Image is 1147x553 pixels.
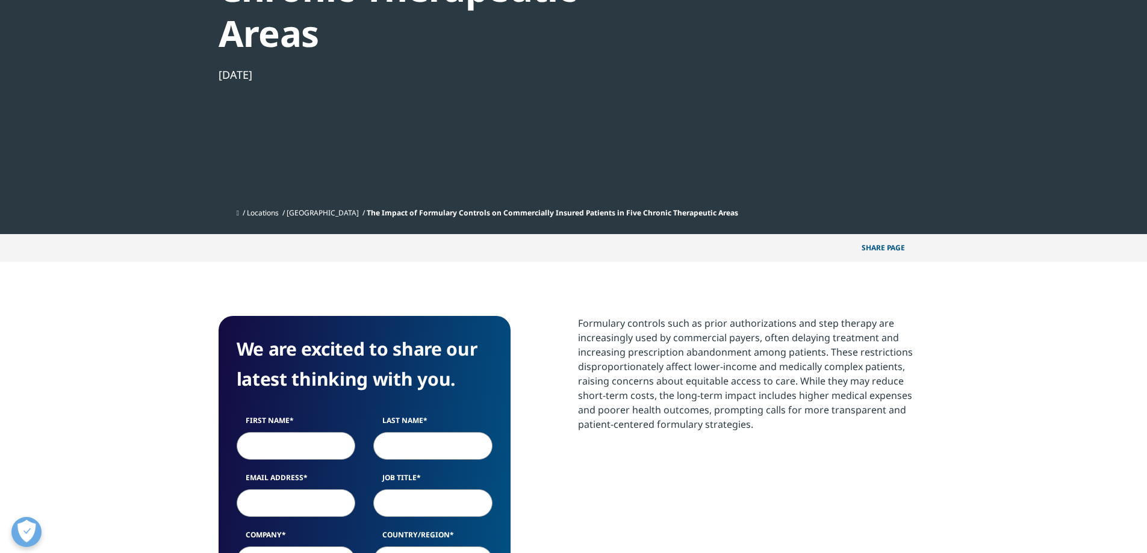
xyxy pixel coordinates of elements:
label: Country/Region [373,530,493,546]
label: Company [237,530,356,546]
p: Share PAGE [853,234,929,262]
div: [DATE] [219,67,632,82]
label: Email Address [237,472,356,489]
button: Open Preferences [11,517,42,547]
h4: We are excited to share our latest thinking with you. [237,334,493,394]
label: First Name [237,415,356,432]
label: Job Title [373,472,493,489]
span: The Impact of Formulary Controls on Commercially Insured Patients in Five Chronic Therapeutic Areas [367,208,738,218]
p: Formulary controls such as prior authorizations and step therapy are increasingly used by commerc... [578,316,929,440]
button: Share PAGEShare PAGE [853,234,929,262]
a: Locations [247,208,279,218]
a: [GEOGRAPHIC_DATA] [287,208,359,218]
label: Last Name [373,415,493,432]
